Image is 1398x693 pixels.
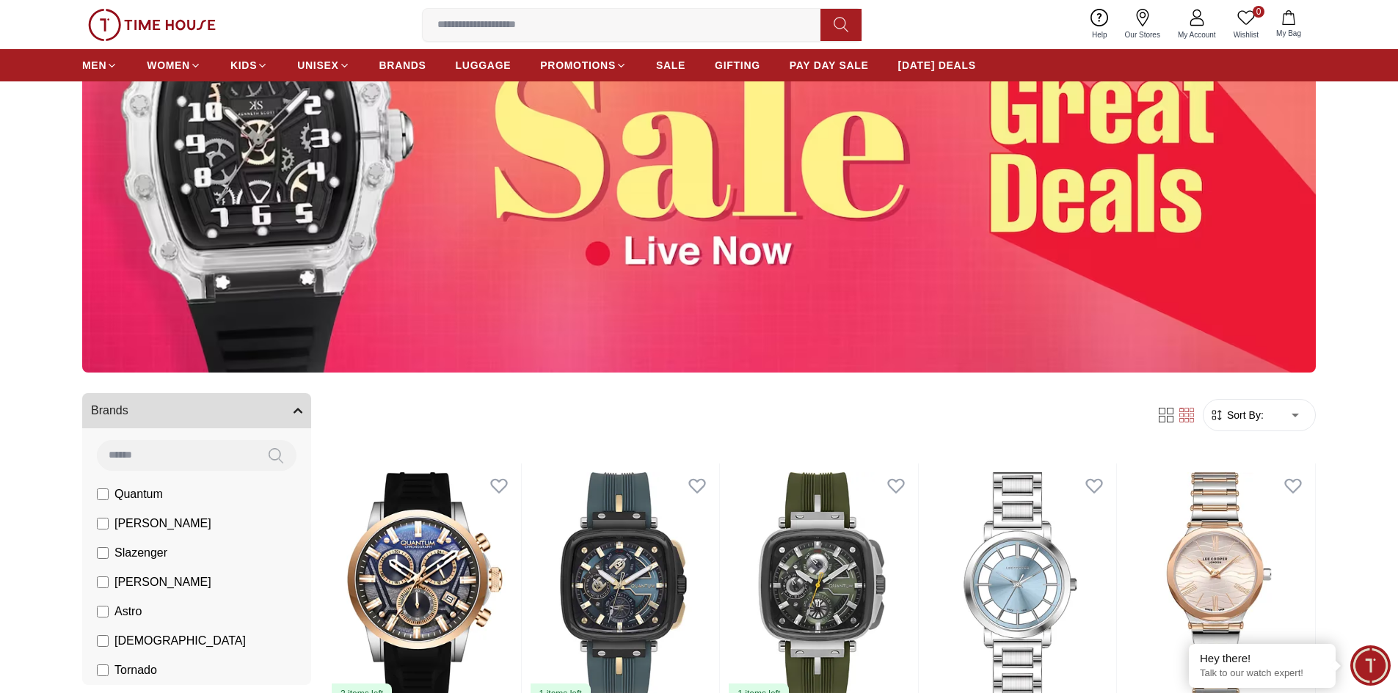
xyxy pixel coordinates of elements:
[114,573,211,591] span: [PERSON_NAME]
[1083,6,1116,43] a: Help
[1267,7,1310,42] button: My Bag
[97,606,109,617] input: Astro
[715,58,760,73] span: GIFTING
[114,632,246,650] span: [DEMOGRAPHIC_DATA]
[1270,28,1307,39] span: My Bag
[540,58,616,73] span: PROMOTIONS
[147,58,190,73] span: WOMEN
[456,58,511,73] span: LUGGAGE
[97,518,109,529] input: [PERSON_NAME]
[1086,29,1113,40] span: Help
[97,488,109,500] input: Quantum
[379,58,426,73] span: BRANDS
[715,52,760,78] a: GIFTING
[91,402,128,419] span: Brands
[1209,408,1264,422] button: Sort By:
[230,58,257,73] span: KIDS
[230,52,268,78] a: KIDS
[114,544,167,562] span: Slazenger
[114,485,163,503] span: Quantum
[97,635,109,647] input: [DEMOGRAPHIC_DATA]
[82,58,106,73] span: MEN
[82,393,311,428] button: Brands
[114,515,211,532] span: [PERSON_NAME]
[97,576,109,588] input: [PERSON_NAME]
[297,52,349,78] a: UNISEX
[1200,651,1325,666] div: Hey there!
[147,52,201,78] a: WOMEN
[379,52,426,78] a: BRANDS
[656,52,685,78] a: SALE
[1200,667,1325,680] p: Talk to our watch expert!
[97,547,109,559] input: Slazenger
[88,9,216,41] img: ...
[898,52,976,78] a: [DATE] DEALS
[790,52,869,78] a: PAY DAY SALE
[1172,29,1222,40] span: My Account
[1350,645,1391,686] div: Chat Widget
[1228,29,1264,40] span: Wishlist
[1119,29,1166,40] span: Our Stores
[1116,6,1169,43] a: Our Stores
[898,58,976,73] span: [DATE] DEALS
[82,52,117,78] a: MEN
[456,52,511,78] a: LUGGAGE
[1224,408,1264,422] span: Sort By:
[540,52,627,78] a: PROMOTIONS
[790,58,869,73] span: PAY DAY SALE
[656,58,685,73] span: SALE
[1253,6,1264,18] span: 0
[1225,6,1267,43] a: 0Wishlist
[114,661,157,679] span: Tornado
[97,664,109,676] input: Tornado
[114,603,142,620] span: Astro
[297,58,338,73] span: UNISEX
